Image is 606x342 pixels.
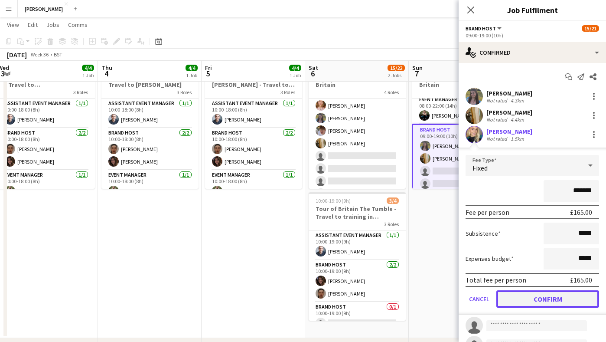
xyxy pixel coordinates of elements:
div: [PERSON_NAME] [486,109,532,116]
app-card-role: Brand Host2/609:00-19:00 (10h)[PERSON_NAME][PERSON_NAME] [412,124,509,218]
span: 5 [204,69,212,79]
a: Edit [24,19,41,30]
span: Week 36 [29,51,50,58]
div: 1 Job [290,72,301,79]
span: 4/4 [186,65,198,71]
div: [DATE] [7,50,27,59]
span: 3 Roles [384,221,399,227]
span: 3 Roles [177,89,192,95]
span: Brand Host [466,25,496,32]
app-card-role: Event Manager1/110:00-18:00 (8h)[PERSON_NAME] [101,170,199,200]
span: 15/21 [582,25,599,32]
span: 4 [100,69,112,79]
div: 1.5km [509,135,526,142]
span: Thu [101,64,112,72]
app-card-role: Event Manager1/108:00-22:00 (14h)[PERSON_NAME] [412,95,509,124]
div: Not rated [486,135,509,142]
span: Jobs [46,21,59,29]
app-job-card: 10:00-18:00 (8h)4/4Tour of Britain Ampthill - Travel to [PERSON_NAME]3 RolesAssistant Event Manag... [101,60,199,189]
div: 1 Job [186,72,197,79]
span: Sat [309,64,318,72]
span: 4/4 [289,65,301,71]
button: Confirm [496,290,599,308]
div: Fee per person [466,208,509,217]
div: Not rated [486,97,509,104]
app-card-role: Brand Host0/110:00-19:00 (9h) [309,302,406,332]
app-card-role: Event Manager1/110:00-18:00 (8h)[PERSON_NAME] [205,170,302,200]
h3: Job Fulfilment [459,4,606,16]
div: 4.3km [509,97,526,104]
span: Sun [412,64,423,72]
span: 6 [307,69,318,79]
span: 3 Roles [280,89,295,95]
span: Fixed [472,164,488,172]
span: 15/22 [388,65,405,71]
app-job-card: 10:00-18:00 (8h)4/4Tour of Britain [PERSON_NAME] - Travel to The Tumble/[GEOGRAPHIC_DATA]3 RolesA... [205,60,302,189]
div: Total fee per person [466,276,526,284]
app-card-role: Assistant Event Manager1/110:00-18:00 (8h)[PERSON_NAME] [101,99,199,128]
div: 09:00-19:00 (10h) [466,32,599,39]
app-card-role: Brand Host2/210:00-18:00 (8h)[PERSON_NAME][PERSON_NAME] [101,128,199,170]
app-card-role: [PERSON_NAME][PERSON_NAME][PERSON_NAME][PERSON_NAME][PERSON_NAME][PERSON_NAME][PERSON_NAME] [309,9,406,215]
label: Subsistence [466,230,501,237]
app-job-card: 10:00-19:00 (9h)3/4Tour of Britain The Tumble - Travel to training in [GEOGRAPHIC_DATA]3 RolesAss... [309,192,406,321]
button: [PERSON_NAME] [18,0,70,17]
app-card-role: Brand Host2/210:00-19:00 (9h)[PERSON_NAME][PERSON_NAME] [309,260,406,302]
app-card-role: Brand Host2/210:00-18:00 (8h)[PERSON_NAME][PERSON_NAME] [205,128,302,170]
app-job-card: 07:30-22:00 (14h30m)15/21[PERSON_NAME] Tour Of Britain6 Roles Assistant Event Manager1/108:00-22:... [412,60,509,189]
app-card-role: Assistant Event Manager1/110:00-18:00 (8h)[PERSON_NAME] [205,99,302,128]
span: Comms [68,21,88,29]
span: Fri [205,64,212,72]
button: Brand Host [466,25,503,32]
div: Not rated [486,116,509,123]
a: Jobs [43,19,63,30]
div: BST [54,51,62,58]
a: Comms [65,19,91,30]
div: £165.00 [570,276,592,284]
app-job-card: 10:00-19:00 (9h)12/18[PERSON_NAME] Tour Of Britain4 Roles[PERSON_NAME][PERSON_NAME][PERSON_NAME][... [309,60,406,189]
span: View [7,21,19,29]
div: [PERSON_NAME] [486,89,532,97]
span: Edit [28,21,38,29]
span: 4/4 [82,65,94,71]
h3: Tour of Britain The Tumble - Travel to training in [GEOGRAPHIC_DATA] [309,205,406,220]
span: 3/4 [387,197,399,204]
label: Expenses budget [466,255,514,263]
span: 7 [411,69,423,79]
div: Confirmed [459,42,606,63]
a: View [3,19,23,30]
div: £165.00 [570,208,592,217]
div: 2 Jobs [388,72,404,79]
div: 1 Job [82,72,94,79]
span: 3 Roles [73,89,88,95]
div: [PERSON_NAME] [486,128,532,135]
div: 4.4km [509,116,526,123]
button: Cancel [466,290,493,308]
app-card-role: Assistant Event Manager1/110:00-19:00 (9h)[PERSON_NAME] [309,230,406,260]
span: 4 Roles [384,89,399,95]
span: 10:00-19:00 (9h) [316,197,351,204]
